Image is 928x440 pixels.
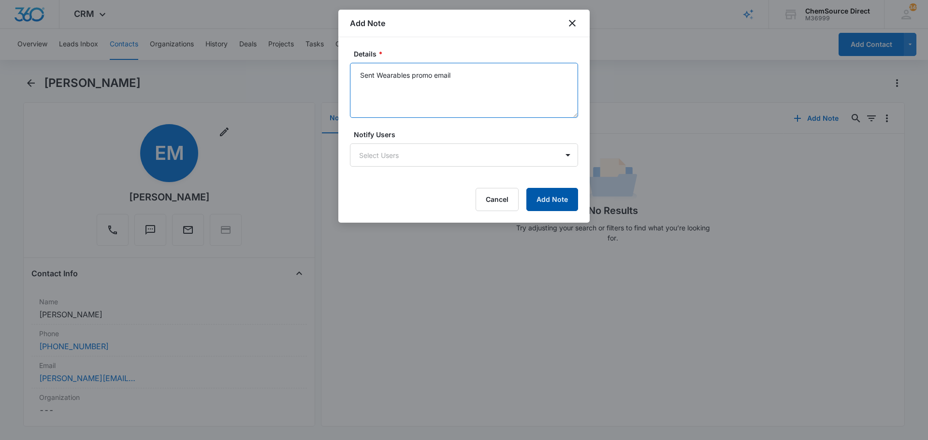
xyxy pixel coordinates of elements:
label: Details [354,49,582,59]
button: close [566,17,578,29]
button: Add Note [526,188,578,211]
label: Notify Users [354,129,582,140]
button: Cancel [476,188,519,211]
h1: Add Note [350,17,385,29]
textarea: Sent Wearables promo email [350,63,578,118]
